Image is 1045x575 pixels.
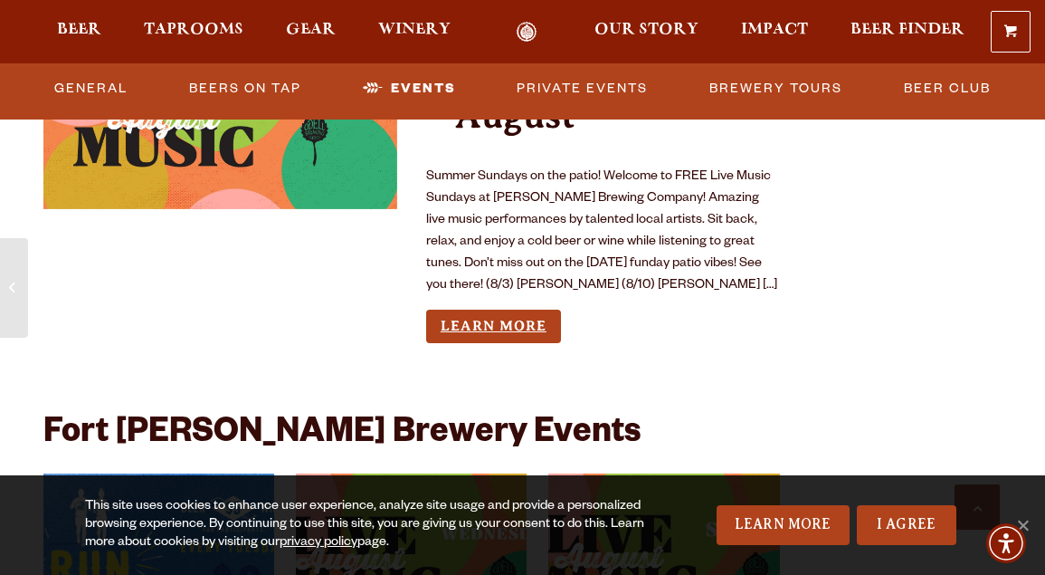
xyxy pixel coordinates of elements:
a: I Agree [857,505,956,545]
a: Private Events [509,68,655,110]
span: Impact [741,23,808,37]
p: Summer Sundays on the patio! Welcome to FREE Live Music Sundays at [PERSON_NAME] Brewing Company!... [426,167,780,297]
a: General [47,68,135,110]
a: Odell Home [492,22,560,43]
a: Taprooms [132,22,255,43]
a: Impact [729,22,820,43]
span: Beer Finder [850,23,964,37]
span: Winery [378,23,451,37]
a: Winery [366,22,462,43]
span: Beer [57,23,101,37]
a: Gear [274,22,347,43]
a: Beer Finder [839,22,976,43]
a: Learn More [717,505,850,545]
a: Beer Club [897,68,998,110]
a: View event details [43,32,397,208]
div: This site uses cookies to enhance user experience, analyze site usage and provide a personalized ... [85,498,658,552]
span: Taprooms [144,23,243,37]
a: Brewery Tours [702,68,850,110]
div: Accessibility Menu [986,523,1026,563]
a: Beer [45,22,113,43]
h2: Fort [PERSON_NAME] Brewery Events [43,416,641,455]
a: Events [356,68,463,110]
span: Our Story [594,23,698,37]
span: Gear [286,23,336,37]
a: Our Story [583,22,710,43]
a: Beers on Tap [182,68,309,110]
a: privacy policy [280,536,357,551]
a: Learn more about Live Music Sundays – August [426,310,561,343]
